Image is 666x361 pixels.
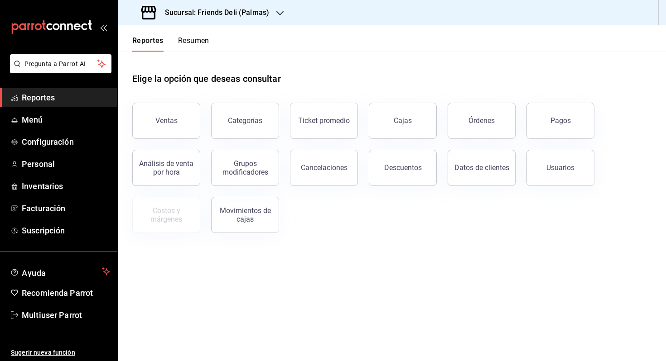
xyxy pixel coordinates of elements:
[217,206,273,223] div: Movimientos de cajas
[290,103,358,139] button: Ticket promedio
[132,150,200,186] button: Análisis de venta por hora
[22,266,98,277] span: Ayuda
[155,116,178,125] div: Ventas
[132,103,200,139] button: Ventas
[217,159,273,176] div: Grupos modificadores
[454,163,509,172] div: Datos de clientes
[448,103,516,139] button: Órdenes
[526,103,594,139] button: Pagos
[22,114,110,126] span: Menú
[158,7,269,18] h3: Sucursal: Friends Deli (Palmas)
[394,116,412,125] div: Cajas
[100,24,107,31] button: open_drawer_menu
[526,150,594,186] button: Usuarios
[369,103,437,139] button: Cajas
[6,66,111,75] a: Pregunta a Parrot AI
[448,150,516,186] button: Datos de clientes
[22,224,110,237] span: Suscripción
[384,163,422,172] div: Descuentos
[138,159,194,176] div: Análisis de venta por hora
[228,116,262,125] div: Categorías
[22,309,110,321] span: Multiuser Parrot
[298,116,350,125] div: Ticket promedio
[178,36,209,52] button: Resumen
[211,150,279,186] button: Grupos modificadores
[132,197,200,233] button: Contrata inventarios para ver este reporte
[22,287,110,299] span: Recomienda Parrot
[546,163,574,172] div: Usuarios
[138,206,194,223] div: Costos y márgenes
[132,36,164,52] button: Reportes
[22,136,110,148] span: Configuración
[11,348,110,357] span: Sugerir nueva función
[468,116,495,125] div: Órdenes
[132,36,209,52] div: navigation tabs
[301,163,347,172] div: Cancelaciones
[211,103,279,139] button: Categorías
[22,91,110,104] span: Reportes
[22,158,110,170] span: Personal
[290,150,358,186] button: Cancelaciones
[211,197,279,233] button: Movimientos de cajas
[550,116,571,125] div: Pagos
[24,59,97,69] span: Pregunta a Parrot AI
[10,54,111,73] button: Pregunta a Parrot AI
[369,150,437,186] button: Descuentos
[22,180,110,192] span: Inventarios
[132,72,281,85] h1: Elige la opción que deseas consultar
[22,202,110,214] span: Facturación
